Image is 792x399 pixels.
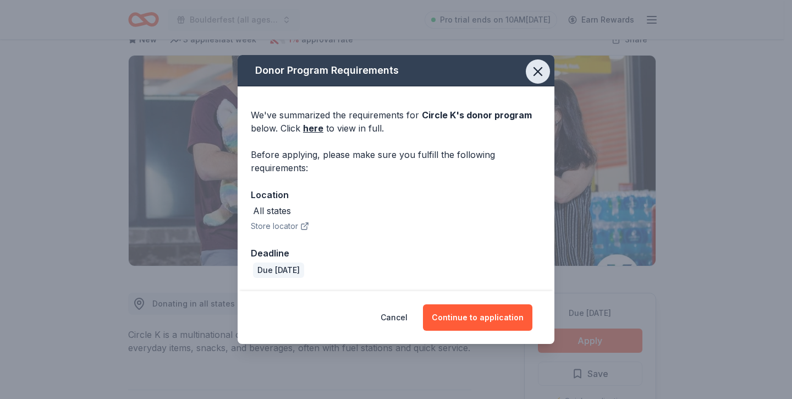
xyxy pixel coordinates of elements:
[253,263,304,278] div: Due [DATE]
[251,246,541,260] div: Deadline
[422,110,532,121] span: Circle K 's donor program
[251,220,309,233] button: Store locator
[251,188,541,202] div: Location
[251,148,541,174] div: Before applying, please make sure you fulfill the following requirements:
[253,204,291,217] div: All states
[381,304,408,331] button: Cancel
[238,55,554,86] div: Donor Program Requirements
[303,122,323,135] a: here
[251,108,541,135] div: We've summarized the requirements for below. Click to view in full.
[423,304,532,331] button: Continue to application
